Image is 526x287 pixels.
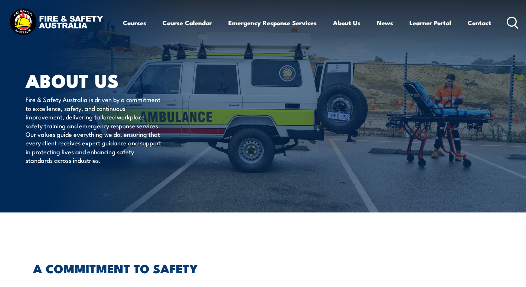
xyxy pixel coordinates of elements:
[377,13,393,33] a: News
[468,13,491,33] a: Contact
[123,13,146,33] a: Courses
[26,72,209,88] h1: About Us
[228,13,317,33] a: Emergency Response Services
[26,95,161,164] p: Fire & Safety Australia is driven by a commitment to excellence, safety, and continuous improveme...
[33,263,229,273] h2: A COMMITMENT TO SAFETY
[333,13,360,33] a: About Us
[409,13,451,33] a: Learner Portal
[163,13,212,33] a: Course Calendar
